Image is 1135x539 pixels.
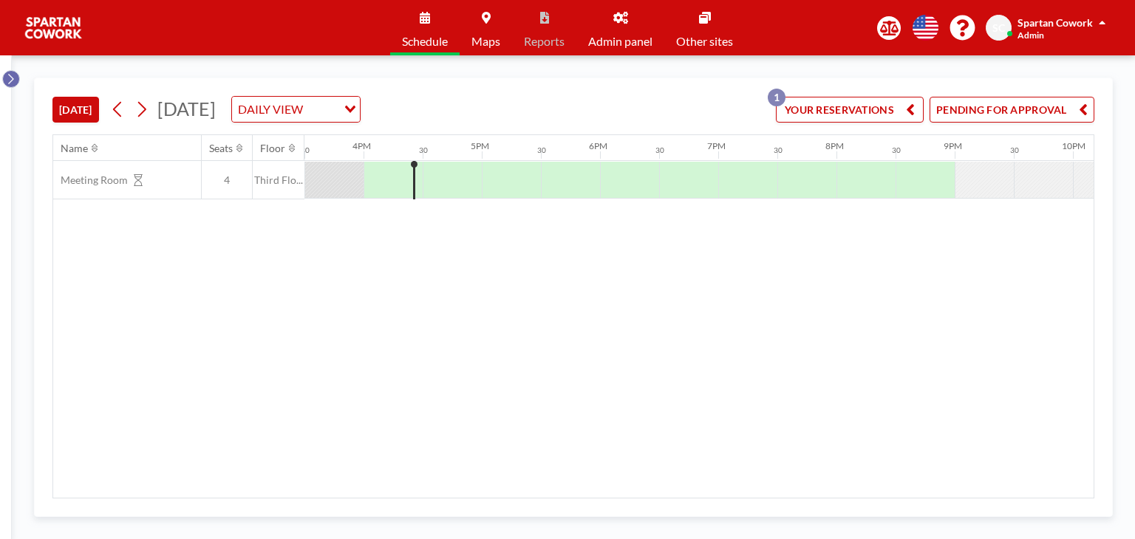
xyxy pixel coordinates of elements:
[53,174,128,187] span: Meeting Room
[892,145,901,155] div: 30
[253,174,304,187] span: Third Flo...
[61,142,88,155] div: Name
[301,145,310,155] div: 30
[471,140,489,151] div: 5PM
[402,35,448,47] span: Schedule
[1010,145,1019,155] div: 30
[655,145,664,155] div: 30
[352,140,371,151] div: 4PM
[768,89,785,106] p: 1
[676,35,733,47] span: Other sites
[157,97,216,120] span: [DATE]
[589,140,607,151] div: 6PM
[825,140,844,151] div: 8PM
[260,142,285,155] div: Floor
[588,35,652,47] span: Admin panel
[419,145,428,155] div: 30
[307,100,335,119] input: Search for option
[930,97,1094,123] button: PENDING FOR APPROVAL
[524,35,565,47] span: Reports
[944,140,962,151] div: 9PM
[232,97,360,122] div: Search for option
[776,97,924,123] button: YOUR RESERVATIONS1
[537,145,546,155] div: 30
[24,13,83,43] img: organization-logo
[707,140,726,151] div: 7PM
[52,97,99,123] button: [DATE]
[992,21,1005,35] span: SC
[202,174,252,187] span: 4
[1018,30,1044,41] span: Admin
[471,35,500,47] span: Maps
[209,142,233,155] div: Seats
[235,100,306,119] span: DAILY VIEW
[1018,16,1093,29] span: Spartan Cowork
[774,145,783,155] div: 30
[1062,140,1085,151] div: 10PM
